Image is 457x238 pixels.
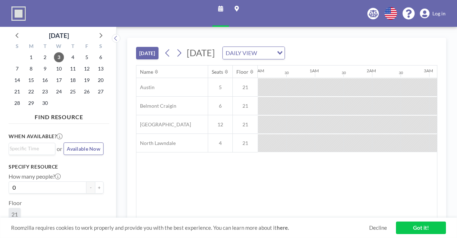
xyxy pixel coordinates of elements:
[187,47,215,58] span: [DATE]
[420,9,446,19] a: Log in
[342,71,346,75] div: 30
[136,84,155,91] span: Austin
[10,145,51,152] input: Search for option
[96,75,106,85] span: Saturday, September 20, 2025
[12,98,22,108] span: Sunday, September 28, 2025
[233,84,258,91] span: 21
[136,121,191,128] span: [GEOGRAPHIC_DATA]
[399,71,403,75] div: 30
[12,75,22,85] span: Sunday, September 14, 2025
[68,75,78,85] span: Thursday, September 18, 2025
[259,48,273,58] input: Search for option
[285,71,289,75] div: 30
[40,64,50,74] span: Tuesday, September 9, 2025
[38,42,52,52] div: T
[80,42,94,52] div: F
[64,142,104,155] button: Available Now
[94,42,107,52] div: S
[54,75,64,85] span: Wednesday, September 17, 2025
[277,224,289,231] a: here.
[24,42,38,52] div: M
[95,181,104,194] button: +
[86,181,95,194] button: -
[68,64,78,74] span: Thursday, September 11, 2025
[9,111,109,121] h4: FIND RESOURCE
[136,103,176,109] span: Belmont Craigin
[236,69,248,75] div: Floor
[136,47,159,59] button: [DATE]
[57,145,62,152] span: or
[49,30,69,40] div: [DATE]
[233,103,258,109] span: 21
[252,68,264,73] div: 12AM
[66,42,80,52] div: T
[68,52,78,62] span: Thursday, September 4, 2025
[68,87,78,97] span: Thursday, September 25, 2025
[96,52,106,62] span: Saturday, September 6, 2025
[40,75,50,85] span: Tuesday, September 16, 2025
[11,6,26,21] img: organization-logo
[26,75,36,85] span: Monday, September 15, 2025
[223,47,285,59] div: Search for option
[26,87,36,97] span: Monday, September 22, 2025
[12,87,22,97] span: Sunday, September 21, 2025
[10,42,24,52] div: S
[136,140,176,146] span: North Lawndale
[96,64,106,74] span: Saturday, September 13, 2025
[82,52,92,62] span: Friday, September 5, 2025
[9,164,104,170] h3: Specify resource
[40,87,50,97] span: Tuesday, September 23, 2025
[212,69,223,75] div: Seats
[40,98,50,108] span: Tuesday, September 30, 2025
[82,75,92,85] span: Friday, September 19, 2025
[11,211,18,218] span: 21
[26,98,36,108] span: Monday, September 29, 2025
[9,199,22,207] label: Floor
[26,64,36,74] span: Monday, September 8, 2025
[67,146,100,152] span: Available Now
[424,68,433,73] div: 3AM
[11,224,369,231] span: Roomzilla requires cookies to work properly and provide you with the best experience. You can lea...
[208,140,232,146] span: 4
[208,84,232,91] span: 5
[82,87,92,97] span: Friday, September 26, 2025
[140,69,153,75] div: Name
[224,48,258,58] span: DAILY VIEW
[54,64,64,74] span: Wednesday, September 10, 2025
[367,68,376,73] div: 2AM
[54,87,64,97] span: Wednesday, September 24, 2025
[40,52,50,62] span: Tuesday, September 2, 2025
[396,222,446,234] a: Got it!
[310,68,319,73] div: 1AM
[12,64,22,74] span: Sunday, September 7, 2025
[369,224,387,231] a: Decline
[208,103,232,109] span: 6
[82,64,92,74] span: Friday, September 12, 2025
[26,52,36,62] span: Monday, September 1, 2025
[233,121,258,128] span: 21
[208,121,232,128] span: 12
[432,10,446,17] span: Log in
[233,140,258,146] span: 21
[54,52,64,62] span: Wednesday, September 3, 2025
[96,87,106,97] span: Saturday, September 27, 2025
[52,42,66,52] div: W
[9,173,61,180] label: How many people?
[9,143,55,154] div: Search for option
